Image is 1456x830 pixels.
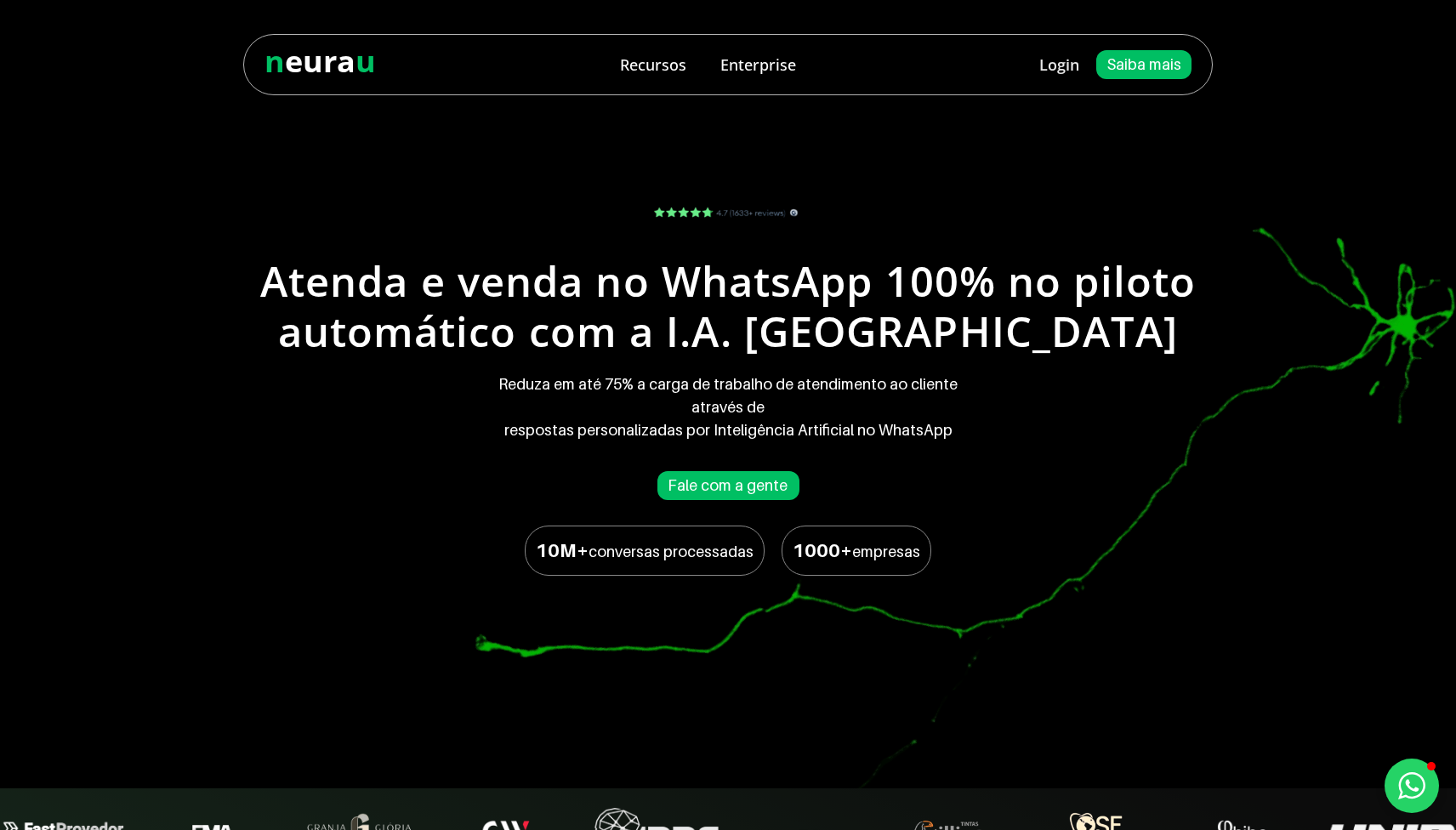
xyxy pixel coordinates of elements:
[1106,57,1181,72] span: Saiba mais
[264,40,376,82] a: neurau
[355,40,376,82] font: u
[1096,50,1192,79] a: Saiba mais
[793,537,920,565] p: empresas
[603,45,703,84] a: Recursos
[264,40,285,82] font: n
[536,539,589,561] strong: 10M+
[703,45,813,84] a: Enterprise
[461,372,994,441] p: Reduza em até 75% a carga de trabalho de atendimento ao cliente através de respostas personalizad...
[252,256,1204,355] h2: Atenda e venda no WhatsApp 100% no piloto automático com a I.A. [GEOGRAPHIC_DATA]
[651,189,805,239] img: ENTERPRISE-MARCA-E-SITE-NEURAU-3.png
[1385,759,1439,813] button: Open chat window
[1039,54,1079,75] a: Login
[657,471,799,500] a: Fale com a gente
[536,537,754,565] p: conversas processadas
[793,539,852,561] strong: 1000+
[668,478,788,493] span: Fale com a gente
